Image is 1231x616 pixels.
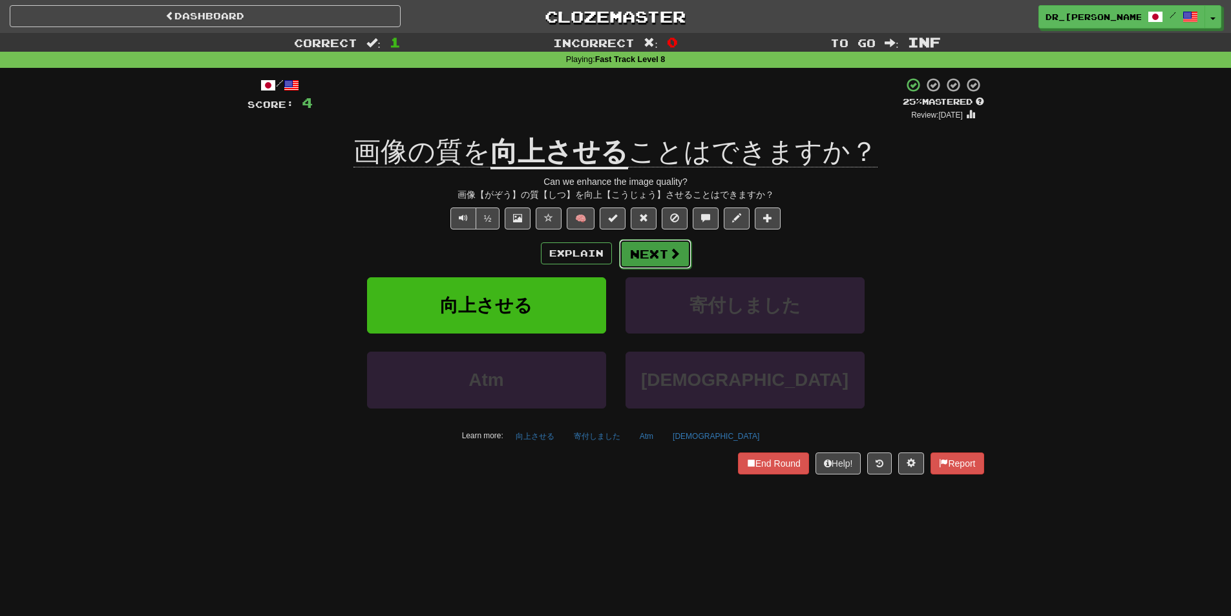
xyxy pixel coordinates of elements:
[689,295,801,315] span: 寄付しました
[367,352,606,408] button: Atm
[724,207,750,229] button: Edit sentence (alt+d)
[468,370,503,390] span: Atm
[302,94,313,111] span: 4
[755,207,781,229] button: Add to collection (alt+a)
[600,207,626,229] button: Set this sentence to 100% Mastered (alt+m)
[353,136,490,167] span: 画像の質を
[931,452,984,474] button: Report
[1170,10,1176,19] span: /
[247,99,294,110] span: Score:
[867,452,892,474] button: Round history (alt+y)
[567,427,627,446] button: 寄付しました
[885,37,899,48] span: :
[567,207,594,229] button: 🧠
[903,96,984,108] div: Mastered
[1038,5,1205,28] a: Dr_[PERSON_NAME] /
[462,431,503,440] small: Learn more:
[815,452,861,474] button: Help!
[476,207,500,229] button: ½
[1046,11,1141,23] span: Dr_[PERSON_NAME]
[294,36,357,49] span: Correct
[908,34,941,50] span: Inf
[641,370,848,390] span: [DEMOGRAPHIC_DATA]
[490,136,628,169] u: 向上させる
[448,207,500,229] div: Text-to-speech controls
[693,207,719,229] button: Discuss sentence (alt+u)
[553,36,635,49] span: Incorrect
[633,427,660,446] button: Atm
[626,277,865,334] button: 寄付しました
[626,352,865,408] button: [DEMOGRAPHIC_DATA]
[619,239,691,269] button: Next
[662,207,688,229] button: Ignore sentence (alt+i)
[595,55,666,64] strong: Fast Track Level 8
[738,452,809,474] button: End Round
[911,111,963,120] small: Review: [DATE]
[628,136,878,167] span: ことはできますか？
[440,295,532,315] span: 向上させる
[644,37,658,48] span: :
[505,207,531,229] button: Show image (alt+x)
[247,175,984,188] div: Can we enhance the image quality?
[390,34,401,50] span: 1
[903,96,922,107] span: 25 %
[536,207,562,229] button: Favorite sentence (alt+f)
[830,36,876,49] span: To go
[247,188,984,201] div: 画像【がぞう】の質【しつ】を向上【こうじょう】させることはできますか？
[666,427,766,446] button: [DEMOGRAPHIC_DATA]
[420,5,811,28] a: Clozemaster
[667,34,678,50] span: 0
[366,37,381,48] span: :
[541,242,612,264] button: Explain
[247,77,313,93] div: /
[509,427,562,446] button: 向上させる
[10,5,401,27] a: Dashboard
[450,207,476,229] button: Play sentence audio (ctl+space)
[631,207,657,229] button: Reset to 0% Mastered (alt+r)
[367,277,606,334] button: 向上させる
